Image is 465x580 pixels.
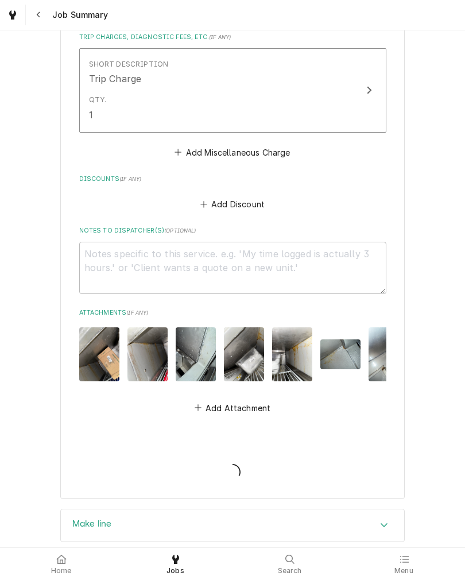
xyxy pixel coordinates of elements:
[89,72,142,86] div: Trip Charge
[51,566,72,575] span: Home
[127,327,168,381] img: P8IUDKUSVOGcryCw4A98
[79,308,386,416] div: Attachments
[2,5,23,25] a: Go to Jobs
[173,144,292,160] button: Add Miscellaneous Charge
[79,48,386,132] button: Update Line Item
[89,95,107,105] div: Qty.
[79,308,386,318] label: Attachments
[89,108,93,122] div: 1
[224,460,241,484] span: Loading...
[272,327,312,381] img: ExhMHPBKRQG5L0gYVwzB
[89,59,169,69] div: Short Description
[198,196,266,212] button: Add Discount
[61,509,404,542] div: Accordion Header
[192,400,273,416] button: Add Attachment
[209,34,231,40] span: ( if any )
[60,509,405,542] div: Make line
[61,509,404,542] button: Accordion Details Expand Trigger
[49,9,108,21] span: Job Summary
[164,227,196,234] span: ( optional )
[347,550,460,578] a: Menu
[278,566,302,575] span: Search
[79,226,386,235] label: Notes to Dispatcher(s)
[28,5,49,25] button: Navigate back
[320,339,361,370] img: sR8ptpX4Rviw97Af5jYg
[126,310,148,316] span: ( if any )
[72,519,111,529] h3: Make line
[233,550,346,578] a: Search
[5,550,118,578] a: Home
[369,327,409,381] img: tDKR1tLqRq6OAZKZmDcT
[79,33,386,160] div: Trip Charges, Diagnostic Fees, etc.
[166,566,184,575] span: Jobs
[79,175,386,184] label: Discounts
[176,327,216,381] img: 5Jk5wP7TPXuS4RWufQ0w
[394,566,413,575] span: Menu
[79,226,386,294] div: Notes to Dispatcher(s)
[119,176,141,182] span: ( if any )
[164,547,301,554] span: Click or tap to view or edit equipment details.
[79,175,386,212] div: Discounts
[79,327,119,381] img: YHBPMZShQ2SBelMSVyEX
[224,327,264,381] img: 3GXFGLcS3SxdoVsRc0pw
[79,33,386,42] label: Trip Charges, Diagnostic Fees, etc.
[119,550,232,578] a: Jobs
